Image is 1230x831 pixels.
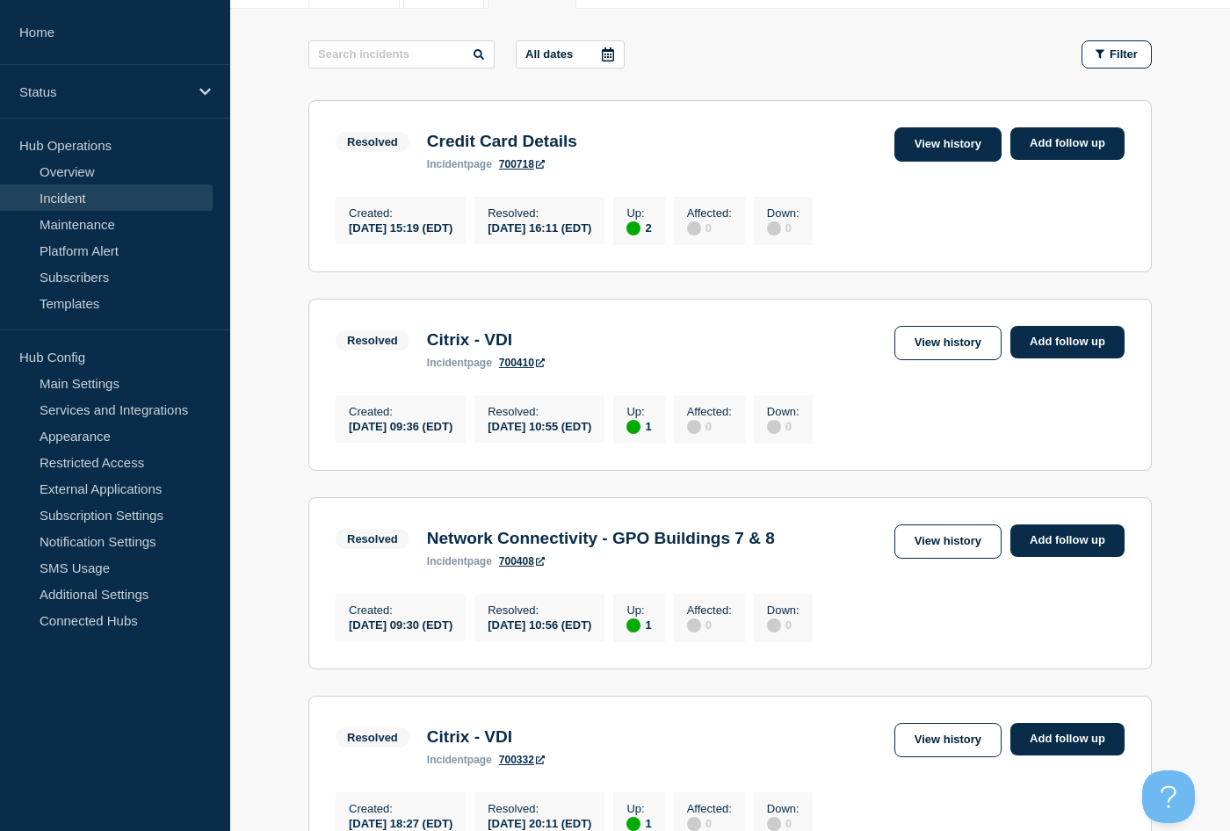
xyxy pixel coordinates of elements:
div: 0 [687,418,732,434]
a: View history [894,524,1002,559]
div: disabled [687,221,701,235]
div: 0 [767,815,799,831]
a: 700408 [499,555,545,567]
span: incident [427,555,467,567]
h3: Credit Card Details [427,132,577,151]
div: 2 [626,220,651,235]
p: Up : [626,802,651,815]
span: Resolved [336,330,409,350]
span: Resolved [336,727,409,748]
p: Resolved : [488,603,591,617]
span: Resolved [336,529,409,549]
div: [DATE] 15:19 (EDT) [349,220,452,235]
p: Resolved : [488,206,591,220]
a: 700332 [499,754,545,766]
p: Resolved : [488,405,591,418]
p: Created : [349,603,452,617]
div: 0 [767,220,799,235]
div: 0 [687,815,732,831]
p: Affected : [687,603,732,617]
iframe: Help Scout Beacon - Open [1142,770,1195,823]
span: Resolved [336,132,409,152]
p: Down : [767,603,799,617]
a: Add follow up [1010,326,1125,358]
div: 1 [626,418,651,434]
div: [DATE] 18:27 (EDT) [349,815,452,830]
p: Up : [626,405,651,418]
span: incident [427,357,467,369]
h3: Citrix - VDI [427,330,545,350]
a: Add follow up [1010,723,1125,755]
span: incident [427,158,467,170]
div: 1 [626,815,651,831]
p: Up : [626,206,651,220]
p: Affected : [687,405,732,418]
div: [DATE] 10:56 (EDT) [488,617,591,632]
div: [DATE] 10:55 (EDT) [488,418,591,433]
div: [DATE] 09:30 (EDT) [349,617,452,632]
div: 0 [687,617,732,632]
input: Search incidents [308,40,495,69]
p: Status [19,84,188,99]
p: Down : [767,802,799,815]
p: Affected : [687,802,732,815]
a: View history [894,723,1002,757]
div: 0 [767,617,799,632]
div: up [626,221,640,235]
div: disabled [767,420,781,434]
div: disabled [767,817,781,831]
div: [DATE] 20:11 (EDT) [488,815,591,830]
div: 0 [767,418,799,434]
a: 700718 [499,158,545,170]
div: disabled [687,817,701,831]
div: up [626,817,640,831]
span: incident [427,754,467,766]
div: up [626,420,640,434]
div: 1 [626,617,651,632]
a: Add follow up [1010,127,1125,160]
p: Created : [349,206,452,220]
button: Filter [1082,40,1152,69]
a: Add follow up [1010,524,1125,557]
a: View history [894,326,1002,360]
div: disabled [767,221,781,235]
p: Down : [767,405,799,418]
p: page [427,555,492,567]
button: All dates [516,40,625,69]
a: View history [894,127,1002,162]
p: Down : [767,206,799,220]
div: disabled [687,420,701,434]
p: Created : [349,405,452,418]
div: disabled [687,618,701,632]
p: page [427,158,492,170]
p: Created : [349,802,452,815]
p: page [427,357,492,369]
p: page [427,754,492,766]
div: up [626,618,640,632]
div: [DATE] 09:36 (EDT) [349,418,452,433]
div: disabled [767,618,781,632]
p: Affected : [687,206,732,220]
h3: Citrix - VDI [427,727,545,747]
p: Resolved : [488,802,591,815]
h3: Network Connectivity - GPO Buildings 7 & 8 [427,529,775,548]
a: 700410 [499,357,545,369]
div: 0 [687,220,732,235]
span: Filter [1110,47,1138,61]
p: All dates [525,47,573,61]
p: Up : [626,603,651,617]
div: [DATE] 16:11 (EDT) [488,220,591,235]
